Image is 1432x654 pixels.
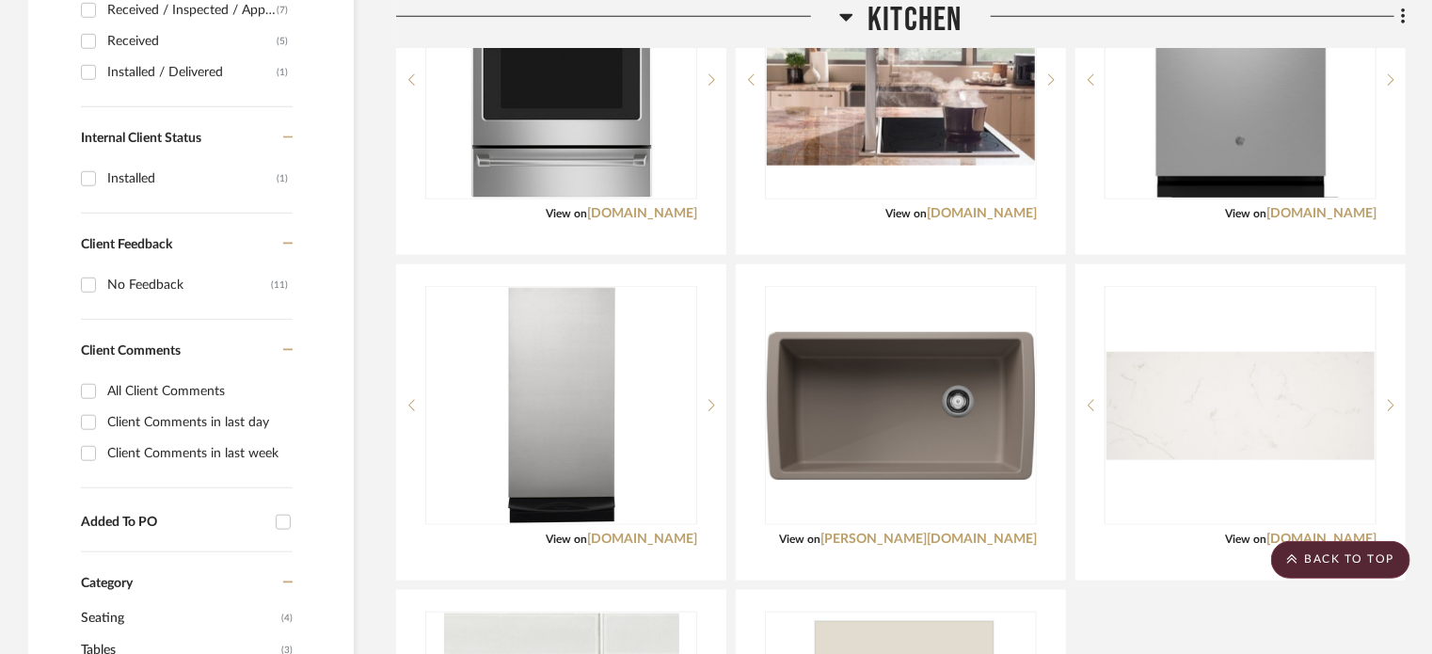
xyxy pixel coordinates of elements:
[1266,207,1376,220] a: [DOMAIN_NAME]
[1225,534,1266,545] span: View on
[1106,352,1375,461] img: new Venatino Beige
[277,26,288,56] div: (5)
[107,439,288,469] div: Client Comments in last week
[81,238,172,251] span: Client Feedback
[587,207,697,220] a: [DOMAIN_NAME]
[81,576,133,592] span: Category
[81,132,201,145] span: Internal Client Status
[1266,533,1376,546] a: [DOMAIN_NAME]
[766,287,1036,524] div: 0
[277,164,288,194] div: (1)
[81,344,181,358] span: Client Comments
[587,533,697,546] a: [DOMAIN_NAME]
[1225,208,1266,219] span: View on
[107,57,277,88] div: Installed / Delivered
[81,515,266,531] div: Added To PO
[81,602,277,634] span: Seating
[1106,287,1376,524] div: 0
[107,270,271,300] div: No Feedback
[546,534,587,545] span: View on
[779,534,820,545] span: View on
[767,332,1035,480] img: Super Single Bowl
[927,207,1037,220] a: [DOMAIN_NAME]
[107,164,277,194] div: Installed
[107,376,288,407] div: All Client Comments
[107,26,277,56] div: Received
[449,288,675,523] img: Universal 15" Built-In Compactor
[820,533,1037,546] a: [PERSON_NAME][DOMAIN_NAME]
[277,57,288,88] div: (1)
[271,270,288,300] div: (11)
[546,208,587,219] span: View on
[281,603,293,633] span: (4)
[1271,541,1410,579] scroll-to-top-button: BACK TO TOP
[107,407,288,438] div: Client Comments in last day
[885,208,927,219] span: View on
